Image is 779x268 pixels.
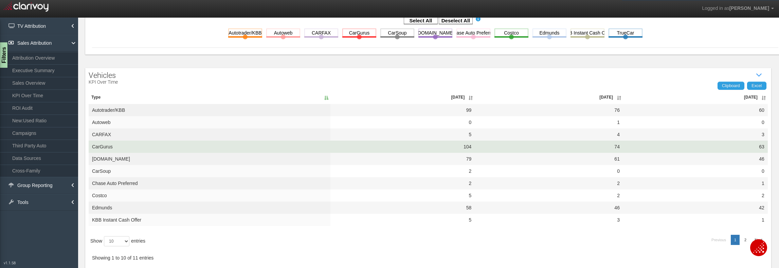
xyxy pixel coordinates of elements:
span: Excel [751,83,762,88]
a: Logged in as[PERSON_NAME] [697,0,779,17]
td: 58 [330,202,475,214]
td: 99 [330,104,475,116]
td: CarSoup [89,165,330,177]
td: Costco [89,189,330,202]
td: 61 [475,153,623,165]
td: Autoweb [89,116,330,128]
td: 46 [475,202,623,214]
td: 42 [623,202,768,214]
td: 4 [475,128,623,141]
td: Edmunds [89,202,330,214]
a: 1 [731,235,740,245]
a: Previous [708,235,729,245]
th: Type: activate to sort column descending [89,90,330,104]
td: Chase Auto Preferred [89,177,330,189]
td: 3 [475,214,623,226]
th: May '25: activate to sort column ascending [475,90,623,104]
td: 0 [623,116,768,128]
td: 60 [623,104,768,116]
i: Show / Hide Data Table [754,70,764,80]
a: Next [751,235,766,245]
td: 5 [330,189,475,202]
td: 1 [623,214,768,226]
td: [DOMAIN_NAME] [89,153,330,165]
span: Logged in as [702,5,729,11]
a: 2 [741,235,750,245]
td: 0 [623,165,768,177]
a: Clipboard [718,82,744,90]
a: Excel [747,82,766,90]
td: 2 [330,165,475,177]
td: 2 [475,189,623,202]
td: 0 [330,116,475,128]
td: CARFAX [89,128,330,141]
td: 104 [330,141,475,153]
td: 2 [330,177,475,189]
p: KPI Over Time [89,80,118,85]
td: 5 [330,128,475,141]
select: Showentries [104,236,129,246]
label: Show entries [90,236,145,246]
th: Jun '25: activate to sort column ascending [623,90,768,104]
td: 74 [475,141,623,153]
span: [PERSON_NAME] [729,5,769,11]
td: Autotrader/KBB [89,104,330,116]
td: 2 [475,177,623,189]
td: 63 [623,141,768,153]
td: 2 [623,189,768,202]
td: 0 [475,165,623,177]
td: 79 [330,153,475,165]
td: 76 [475,104,623,116]
div: Showing 1 to 10 of 11 entries [89,252,157,266]
td: 3 [623,128,768,141]
td: KBB Instant Cash Offer [89,214,330,226]
span: Clipboard [722,83,740,88]
th: Apr '25: activate to sort column ascending [330,90,475,104]
td: 46 [623,153,768,165]
td: 1 [475,116,623,128]
span: Vehicles [89,71,116,80]
td: 1 [623,177,768,189]
td: 5 [330,214,475,226]
td: CarGurus [89,141,330,153]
